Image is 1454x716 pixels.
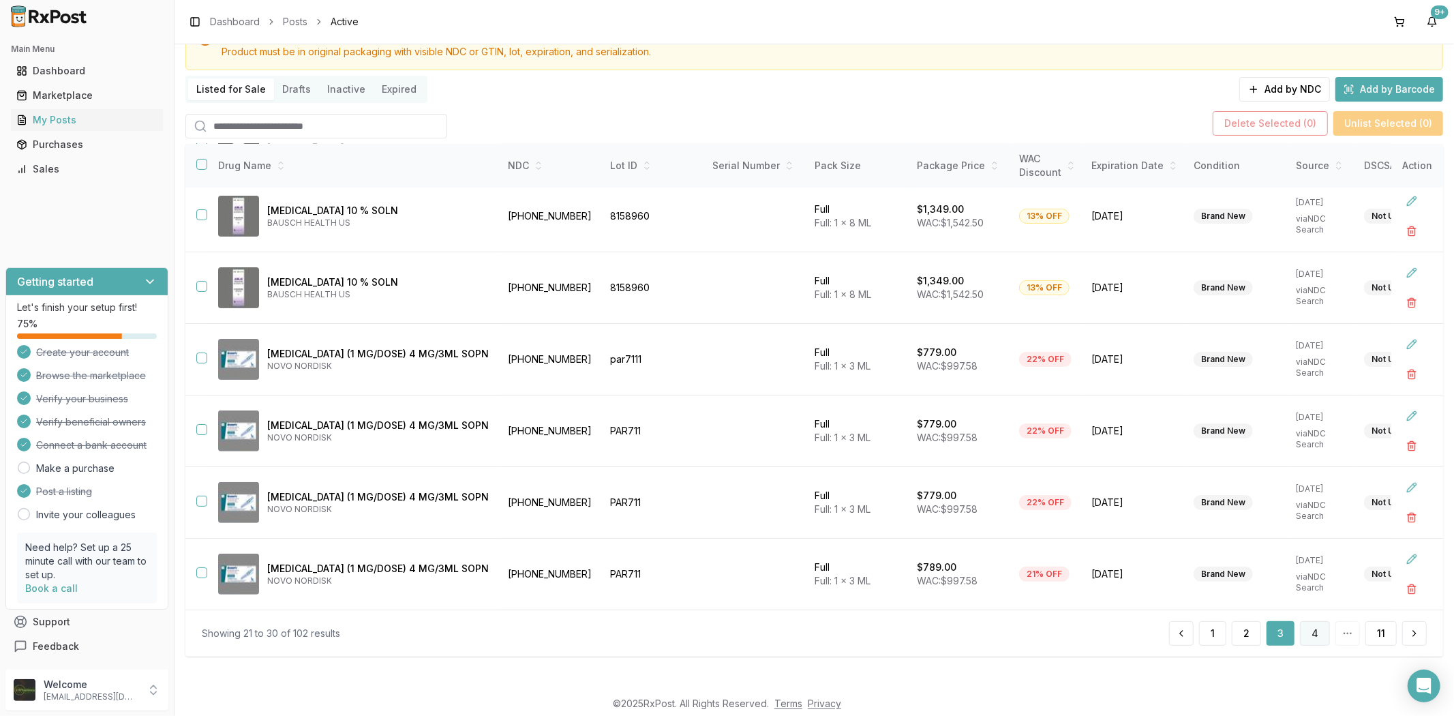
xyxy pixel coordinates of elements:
button: Delete [1399,362,1424,387]
th: Condition [1185,144,1288,188]
div: WAC Discount [1019,152,1075,179]
span: [DATE] [1091,353,1177,366]
div: 22% OFF [1019,495,1072,510]
button: 11 [1365,621,1397,646]
span: Create your account [36,346,129,359]
button: Purchases [5,134,168,155]
span: Full: 1 x 3 ML [815,503,870,515]
p: [MEDICAL_DATA] (1 MG/DOSE) 4 MG/3ML SOPN [267,419,489,432]
div: Open Intercom Messenger [1408,670,1440,702]
h2: Main Menu [11,44,163,55]
p: BAUSCH HEALTH US [267,289,489,300]
a: Book a call [25,582,78,594]
div: Not Uploaded [1364,423,1436,438]
button: Edit [1399,475,1424,500]
td: PAR711 [602,467,704,539]
p: via NDC Search [1296,500,1348,522]
th: Pack Size [806,144,909,188]
div: Not Uploaded [1364,495,1436,510]
button: Edit [1399,404,1424,428]
img: User avatar [14,679,35,701]
button: Delete [1399,505,1424,530]
div: Drug Name [218,159,489,173]
button: Edit [1399,189,1424,213]
td: 8158960 [602,181,704,252]
div: Product must be in original packaging with visible NDC or GTIN, lot, expiration, and serialization. [222,45,1432,59]
div: 22% OFF [1019,423,1072,438]
span: WAC: $997.58 [917,360,978,372]
button: Inactive [319,78,374,100]
button: Delete [1399,219,1424,243]
p: [DATE] [1296,269,1348,280]
td: Full [806,396,909,467]
td: PAR711 [602,539,704,610]
td: Full [806,324,909,396]
a: Posts [283,15,307,29]
td: PAR711 [602,396,704,467]
div: Showing 21 to 30 of 102 results [202,627,340,640]
span: Full: 1 x 3 ML [815,432,870,443]
span: WAC: $1,542.50 [917,288,984,300]
p: NOVO NORDISK [267,361,489,372]
button: Feedback [5,634,168,659]
span: Full: 1 x 3 ML [815,360,870,372]
span: Full: 1 x 8 ML [815,217,871,228]
a: Invite your colleagues [36,508,136,522]
button: Edit [1399,260,1424,285]
button: Dashboard [5,60,168,82]
p: [DATE] [1296,197,1348,208]
div: 13% OFF [1019,280,1070,295]
p: $1,349.00 [917,274,964,288]
div: Not Uploaded [1364,209,1436,224]
button: My Posts [5,109,168,131]
button: Delete [1399,434,1424,458]
a: Dashboard [210,15,260,29]
button: Expired [374,78,425,100]
p: NOVO NORDISK [267,432,489,443]
td: Full [806,539,909,610]
td: [PHONE_NUMBER] [500,396,602,467]
td: [PHONE_NUMBER] [500,539,602,610]
div: Brand New [1194,423,1253,438]
button: Support [5,610,168,634]
td: par7111 [602,324,704,396]
p: via NDC Search [1296,428,1348,450]
span: 75 % [17,317,37,331]
th: Action [1391,144,1443,188]
p: via NDC Search [1296,571,1348,593]
p: $779.00 [917,346,956,359]
a: 2 [1232,621,1261,646]
div: Brand New [1194,280,1253,295]
button: Drafts [274,78,319,100]
td: Full [806,181,909,252]
button: Delete [1399,290,1424,315]
td: 8158960 [602,252,704,324]
a: Make a purchase [36,462,115,475]
div: Purchases [16,138,157,151]
p: Let's finish your setup first! [17,301,157,314]
span: [DATE] [1091,496,1177,509]
p: NOVO NORDISK [267,576,489,586]
span: WAC: $997.58 [917,503,978,515]
span: Verify your business [36,392,128,406]
div: Package Price [917,159,1003,173]
img: Ozempic (1 MG/DOSE) 4 MG/3ML SOPN [218,482,259,523]
button: 1 [1199,621,1226,646]
div: Source [1296,159,1348,173]
span: Post a listing [36,485,92,498]
button: Delete [1399,577,1424,601]
div: Brand New [1194,567,1253,582]
a: 4 [1300,621,1330,646]
button: 3 [1267,621,1294,646]
p: [MEDICAL_DATA] (1 MG/DOSE) 4 MG/3ML SOPN [267,562,489,576]
p: [EMAIL_ADDRESS][DOMAIN_NAME] [44,691,138,702]
p: NOVO NORDISK [267,504,489,515]
a: Sales [11,157,163,181]
p: Need help? Set up a 25 minute call with our team to set up. [25,541,149,582]
td: Full [806,252,909,324]
img: RxPost Logo [5,5,93,27]
span: WAC: $997.58 [917,575,978,586]
p: [MEDICAL_DATA] (1 MG/DOSE) 4 MG/3ML SOPN [267,490,489,504]
p: [MEDICAL_DATA] (1 MG/DOSE) 4 MG/3ML SOPN [267,347,489,361]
